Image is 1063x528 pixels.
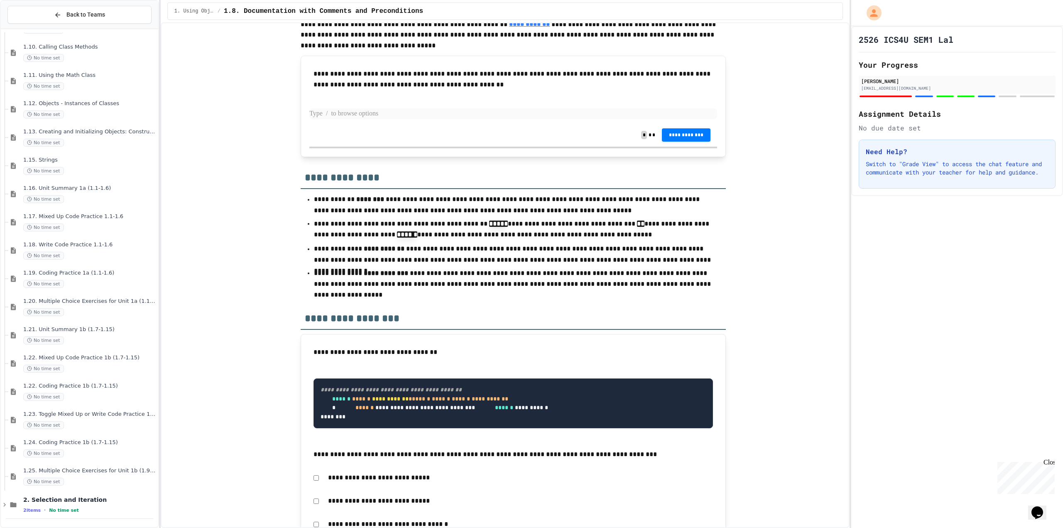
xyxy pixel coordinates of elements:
[23,139,64,147] span: No time set
[23,270,157,277] span: 1.19. Coding Practice 1a (1.1-1.6)
[23,393,64,401] span: No time set
[23,308,64,316] span: No time set
[23,223,64,231] span: No time set
[866,147,1048,157] h3: Need Help?
[23,72,157,79] span: 1.11. Using the Math Class
[23,467,157,474] span: 1.25. Multiple Choice Exercises for Unit 1b (1.9-1.15)
[23,336,64,344] span: No time set
[861,85,1053,91] div: [EMAIL_ADDRESS][DOMAIN_NAME]
[7,6,152,24] button: Back to Teams
[859,108,1056,120] h2: Assignment Details
[44,507,46,513] span: •
[23,449,64,457] span: No time set
[174,8,214,15] span: 1. Using Objects and Methods
[23,195,64,203] span: No time set
[218,8,220,15] span: /
[23,157,157,164] span: 1.15. Strings
[23,185,157,192] span: 1.16. Unit Summary 1a (1.1-1.6)
[859,59,1056,71] h2: Your Progress
[861,77,1053,85] div: [PERSON_NAME]
[23,167,64,175] span: No time set
[66,10,105,19] span: Back to Teams
[23,111,64,118] span: No time set
[23,383,157,390] span: 1.22. Coding Practice 1b (1.7-1.15)
[23,365,64,373] span: No time set
[23,54,64,62] span: No time set
[23,100,157,107] span: 1.12. Objects - Instances of Classes
[23,439,157,446] span: 1.24. Coding Practice 1b (1.7-1.15)
[1028,495,1055,520] iframe: chat widget
[23,326,157,333] span: 1.21. Unit Summary 1b (1.7-1.15)
[859,34,953,45] h1: 2526 ICS4U SEM1 Lal
[994,459,1055,494] iframe: chat widget
[23,298,157,305] span: 1.20. Multiple Choice Exercises for Unit 1a (1.1-1.6)
[49,508,79,513] span: No time set
[23,411,157,418] span: 1.23. Toggle Mixed Up or Write Code Practice 1b (1.7-1.15)
[23,508,41,513] span: 2 items
[23,252,64,260] span: No time set
[23,128,157,135] span: 1.13. Creating and Initializing Objects: Constructors
[3,3,57,53] div: Chat with us now!Close
[23,421,64,429] span: No time set
[23,213,157,220] span: 1.17. Mixed Up Code Practice 1.1-1.6
[23,478,64,486] span: No time set
[23,354,157,361] span: 1.22. Mixed Up Code Practice 1b (1.7-1.15)
[859,123,1056,133] div: No due date set
[858,3,884,22] div: My Account
[23,496,157,503] span: 2. Selection and Iteration
[23,241,157,248] span: 1.18. Write Code Practice 1.1-1.6
[224,6,423,16] span: 1.8. Documentation with Comments and Preconditions
[23,280,64,288] span: No time set
[23,82,64,90] span: No time set
[23,44,157,51] span: 1.10. Calling Class Methods
[866,160,1048,177] p: Switch to "Grade View" to access the chat feature and communicate with your teacher for help and ...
